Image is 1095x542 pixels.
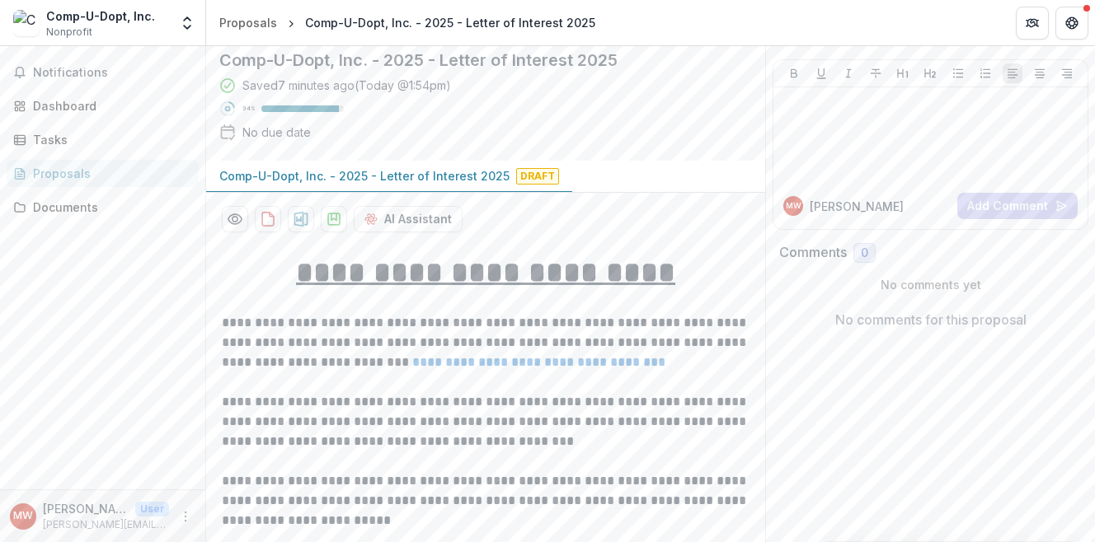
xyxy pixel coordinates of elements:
span: Notifications [33,66,192,80]
div: Comp-U-Dopt, Inc. [46,7,155,25]
button: Align Center [1030,63,1050,83]
a: Dashboard [7,92,199,119]
button: Strike [866,63,886,83]
button: Heading 2 [920,63,940,83]
p: No comments for this proposal [835,310,1027,329]
button: Open entity switcher [176,7,199,40]
div: No due date [242,124,311,141]
button: Notifications [7,59,199,86]
button: download-proposal [321,206,347,232]
div: Marcia Wynn [13,511,33,521]
p: Comp-U-Dopt, Inc. - 2025 - Letter of Interest 2025 [219,167,510,185]
button: Get Help [1055,7,1088,40]
div: Dashboard [33,97,186,114]
button: Underline [811,63,831,83]
h2: Comments [779,245,847,260]
span: 0 [861,246,868,260]
button: Bold [784,63,804,83]
button: Align Right [1057,63,1077,83]
div: Proposals [219,14,277,31]
div: Comp-U-Dopt, Inc. - 2025 - Letter of Interest 2025 [305,14,595,31]
div: Tasks [33,131,186,148]
nav: breadcrumb [213,11,602,35]
p: [PERSON_NAME] [810,198,904,215]
a: Tasks [7,126,199,153]
div: Marcia Wynn [786,202,801,210]
p: [PERSON_NAME][EMAIL_ADDRESS][PERSON_NAME][DOMAIN_NAME] [43,517,169,532]
span: Draft [516,168,559,185]
button: Bullet List [948,63,968,83]
div: Saved 7 minutes ago ( Today @ 1:54pm ) [242,77,451,94]
button: Heading 1 [893,63,913,83]
button: download-proposal [255,206,281,232]
span: Nonprofit [46,25,92,40]
a: Documents [7,194,199,221]
button: Add Comment [957,193,1078,219]
div: Proposals [33,165,186,182]
a: Proposals [7,160,199,187]
button: download-proposal [288,206,314,232]
button: Italicize [839,63,858,83]
button: Ordered List [975,63,995,83]
img: Comp-U-Dopt, Inc. [13,10,40,36]
button: Preview a551e98a-ca7d-49d1-bd33-871eb0bf9c2d-0.pdf [222,206,248,232]
button: More [176,507,195,526]
p: 94 % [242,103,255,114]
p: No comments yet [779,276,1082,293]
p: [PERSON_NAME] [43,500,129,517]
button: Align Left [1003,63,1022,83]
button: Partners [1016,7,1049,40]
h2: Comp-U-Dopt, Inc. - 2025 - Letter of Interest 2025 [219,50,726,70]
a: Proposals [213,11,284,35]
button: AI Assistant [354,206,463,232]
div: Documents [33,199,186,216]
p: User [135,502,169,516]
